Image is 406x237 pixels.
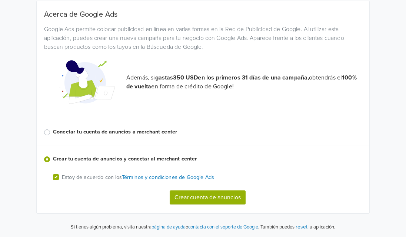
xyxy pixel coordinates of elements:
p: Si tienes algún problema, visita nuestra o . [71,224,259,231]
img: Google Promotional Codes [60,54,115,110]
div: Google Ads permite colocar publicidad en línea en varias formas en la Red de Publicidad de Google... [39,25,367,51]
p: También puedes la aplicación. [259,223,335,231]
strong: gastas 350 USD en los primeros 31 días de una campaña, [155,74,309,81]
h5: Acerca de Google Ads [44,10,362,19]
p: Además, si obtendrás el en forma de crédito de Google! [126,73,362,91]
p: Estoy de acuerdo con los [62,173,214,182]
a: página de ayuda [152,224,186,230]
label: Conectar tu cuenta de anuncios a merchant center [53,128,362,136]
label: Crear tu cuenta de anuncios y conectar al merchant center [53,155,362,163]
button: reset [296,223,307,231]
a: contacta con el soporte de Google [188,224,258,230]
a: Términos y condiciones de Google Ads [122,174,214,180]
button: Crear cuenta de anuncios [170,190,246,204]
